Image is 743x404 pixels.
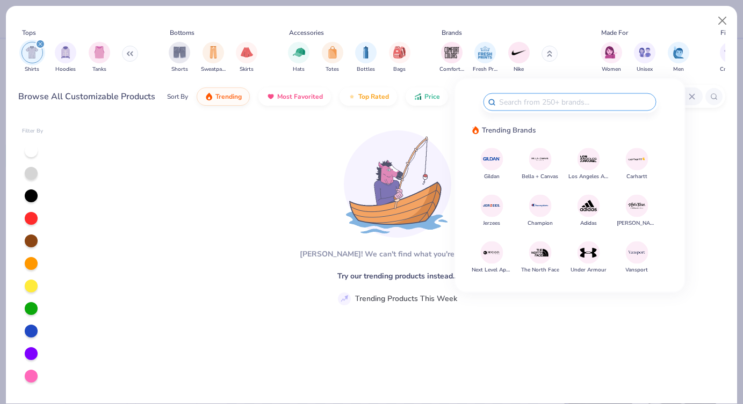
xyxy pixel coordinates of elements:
button: Trending [197,87,250,106]
button: filter button [634,42,655,74]
img: Sweatpants Image [207,46,219,58]
button: filter button [322,42,343,74]
img: Jerzees [482,196,501,215]
img: Gildan [482,150,501,168]
span: Men [673,65,684,74]
button: filter button [473,42,497,74]
button: filter button [89,42,110,74]
div: filter for Women [601,42,622,74]
div: [PERSON_NAME]! We can't find what you're looking for. [300,248,496,260]
span: Carhartt [626,172,647,180]
img: The North Face [531,243,550,262]
div: filter for Nike [508,42,530,74]
img: Champion [531,196,550,215]
button: Most Favorited [258,87,331,106]
div: filter for Skirts [236,42,257,74]
span: Price [424,92,440,101]
img: Shirts Image [26,46,38,58]
button: Price [406,87,448,106]
div: Accessories [289,28,324,38]
div: filter for Hoodies [55,42,76,74]
button: Los Angeles ApparelLos Angeles Apparel [568,148,609,180]
button: GildanGildan [480,148,503,180]
img: Bottles Image [360,46,372,58]
img: Carhartt [627,150,646,168]
button: Bella + CanvasBella + Canvas [522,148,558,180]
img: trending.gif [205,92,213,101]
span: Jerzees [483,219,500,227]
div: filter for Men [668,42,689,74]
div: Browse All Customizable Products [18,90,155,103]
span: Hats [293,65,305,74]
input: Search from 250+ brands... [498,96,652,108]
img: Adidas [579,196,598,215]
div: Fits [720,28,731,38]
button: Shaka Wear[PERSON_NAME] [617,194,657,227]
img: trend_line.gif [340,294,349,304]
div: filter for Bags [389,42,410,74]
span: Totes [326,65,339,74]
span: Comfort Colors [439,65,464,74]
div: filter for Fresh Prints [473,42,497,74]
span: Try our trending products instead… [337,270,458,282]
span: Bella + Canvas [522,172,558,180]
span: Los Angeles Apparel [568,172,609,180]
img: Cropped Image [724,46,737,58]
span: Next Level Apparel [472,266,512,274]
span: Bottles [357,65,375,74]
button: filter button [389,42,410,74]
button: Next Level ApparelNext Level Apparel [472,241,512,274]
button: Top Rated [340,87,397,106]
span: Shorts [171,65,188,74]
span: Unisex [637,65,653,74]
img: Totes Image [327,46,338,58]
img: Hoodies Image [60,46,71,58]
img: Women Image [605,46,617,58]
img: Nike Image [511,45,527,61]
button: Under ArmourUnder Armour [571,241,607,274]
span: Fresh Prints [473,65,497,74]
div: filter for Cropped [720,42,741,74]
div: filter for Comfort Colors [439,42,464,74]
img: most_fav.gif [266,92,275,101]
button: filter button [21,42,43,74]
img: Men Image [673,46,684,58]
span: Adidas [580,219,597,227]
button: ChampionChampion [528,194,553,227]
button: filter button [236,42,257,74]
div: filter for Hats [288,42,309,74]
img: Bella + Canvas [531,150,550,168]
span: Skirts [240,65,254,74]
div: filter for Tanks [89,42,110,74]
span: Vansport [625,266,648,274]
button: filter button [668,42,689,74]
span: Women [602,65,621,74]
button: The North FaceThe North Face [521,241,559,274]
span: The North Face [521,266,559,274]
div: filter for Shorts [169,42,190,74]
span: Trending Brands [482,125,536,136]
span: Bags [393,65,406,74]
div: filter for Bottles [355,42,377,74]
button: filter button [169,42,190,74]
div: Sort By [167,92,188,101]
button: JerzeesJerzees [480,194,503,227]
div: Trending Products This Week [355,293,457,304]
img: Bags Image [393,46,405,58]
span: Nike [514,65,524,74]
button: CarharttCarhartt [625,148,648,180]
img: Los Angeles Apparel [579,150,598,168]
span: [PERSON_NAME] [617,219,657,227]
div: Bottoms [170,28,194,38]
div: Brands [442,28,462,38]
span: Hoodies [55,65,76,74]
span: Shirts [25,65,39,74]
img: Next Level Apparel [482,243,501,262]
span: Trending [215,92,242,101]
span: Champion [528,219,553,227]
button: filter button [288,42,309,74]
img: Hats Image [293,46,305,58]
img: Vansport [627,243,646,262]
button: filter button [201,42,226,74]
span: Cropped [720,65,741,74]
